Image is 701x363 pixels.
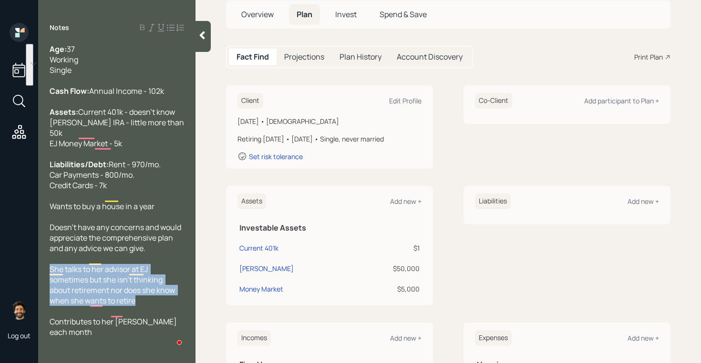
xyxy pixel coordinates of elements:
[284,52,324,61] h5: Projections
[50,44,67,54] span: Age:
[584,96,659,105] div: Add participant to Plan +
[475,93,512,109] h6: Co-Client
[360,263,420,273] div: $50,000
[237,52,269,61] h5: Fact Find
[50,44,184,337] div: To enrich screen reader interactions, please activate Accessibility in Grammarly extension settings
[237,93,263,109] h6: Client
[50,159,161,191] span: Rent - 970/mo. Car Payments - 800/mo. Credit Cards - 7k
[239,243,278,253] div: Current 401k
[397,52,463,61] h5: Account Discovery
[239,284,283,294] div: Money Market
[475,330,512,346] h6: Expenses
[634,52,663,62] div: Print Plan
[360,284,420,294] div: $5,000
[335,9,357,20] span: Invest
[241,9,274,20] span: Overview
[10,301,29,320] img: eric-schwartz-headshot.png
[50,44,78,75] span: 37 Working Single
[237,116,422,126] div: [DATE] • [DEMOGRAPHIC_DATA]
[8,331,31,340] div: Log out
[50,86,89,96] span: Cash Flow:
[628,333,659,343] div: Add new +
[50,159,109,170] span: Liabilities/Debt:
[628,197,659,206] div: Add new +
[50,264,176,306] span: She talks to her advisor at EJ sometimes but she isn't thinking about retirement nor does she kno...
[239,263,294,273] div: [PERSON_NAME]
[50,107,186,149] span: Current 401k - doesn't know [PERSON_NAME] IRA - little more than 50k EJ Money Market - 5k
[89,86,164,96] span: Annual Income - 102k
[390,333,422,343] div: Add new +
[50,222,183,253] span: Doesn't have any concerns and would appreciate the comprehensive plan and any advice we can give.
[50,23,69,32] label: Notes
[237,193,266,209] h6: Assets
[249,152,303,161] div: Set risk tolerance
[239,223,420,232] h5: Investable Assets
[237,134,422,144] div: Retiring [DATE] • [DATE] • Single, never married
[237,330,271,346] h6: Incomes
[360,243,420,253] div: $1
[50,201,155,212] span: Wants to buy a house in a year
[340,52,381,61] h5: Plan History
[380,9,427,20] span: Spend & Save
[50,316,178,337] span: Contributes to her [PERSON_NAME] each month
[389,96,422,105] div: Edit Profile
[390,197,422,206] div: Add new +
[475,193,511,209] h6: Liabilities
[297,9,312,20] span: Plan
[50,107,78,117] span: Assets:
